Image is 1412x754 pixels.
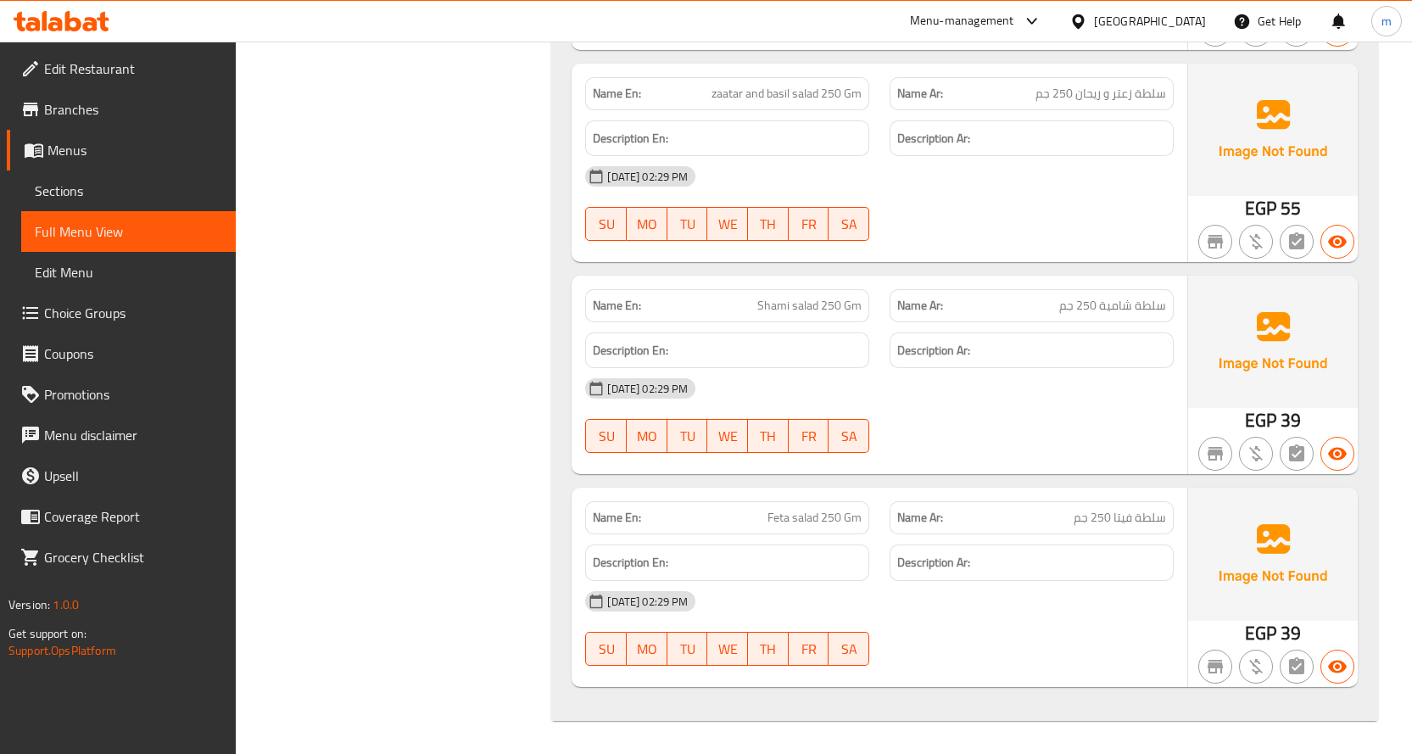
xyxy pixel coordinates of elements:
[47,140,222,160] span: Menus
[21,252,236,293] a: Edit Menu
[707,419,748,453] button: WE
[897,128,970,149] strong: Description Ar:
[748,632,789,666] button: TH
[585,632,627,666] button: SU
[593,509,641,527] strong: Name En:
[1381,12,1392,31] span: m
[7,333,236,374] a: Coupons
[633,637,661,662] span: MO
[593,212,620,237] span: SU
[44,466,222,486] span: Upsell
[757,297,862,315] span: Shami salad 250 Gm
[1280,437,1314,471] button: Not has choices
[897,297,943,315] strong: Name Ar:
[7,130,236,170] a: Menus
[593,297,641,315] strong: Name En:
[1281,617,1301,650] span: 39
[835,637,862,662] span: SA
[7,537,236,578] a: Grocery Checklist
[707,632,748,666] button: WE
[897,85,943,103] strong: Name Ar:
[600,594,695,610] span: [DATE] 02:29 PM
[755,637,782,662] span: TH
[714,424,741,449] span: WE
[707,207,748,241] button: WE
[7,89,236,130] a: Branches
[897,552,970,573] strong: Description Ar:
[585,207,627,241] button: SU
[795,212,823,237] span: FR
[674,212,701,237] span: TU
[593,424,620,449] span: SU
[44,59,222,79] span: Edit Restaurant
[1245,617,1276,650] span: EGP
[897,509,943,527] strong: Name Ar:
[44,425,222,445] span: Menu disclaimer
[7,374,236,415] a: Promotions
[829,419,869,453] button: SA
[1281,192,1301,225] span: 55
[835,424,862,449] span: SA
[627,207,667,241] button: MO
[1280,225,1314,259] button: Not has choices
[1074,509,1166,527] span: سلطة فيتا 250 جم
[795,637,823,662] span: FR
[1245,404,1276,437] span: EGP
[593,637,620,662] span: SU
[1059,297,1166,315] span: سلطة شامية 250 جم
[1239,225,1273,259] button: Purchased item
[755,424,782,449] span: TH
[35,262,222,282] span: Edit Menu
[767,509,862,527] span: Feta salad 250 Gm
[748,419,789,453] button: TH
[35,221,222,242] span: Full Menu View
[1198,225,1232,259] button: Not branch specific item
[7,48,236,89] a: Edit Restaurant
[1188,488,1358,620] img: Ae5nvW7+0k+MAAAAAElFTkSuQmCC
[789,632,829,666] button: FR
[593,340,668,361] strong: Description En:
[600,169,695,185] span: [DATE] 02:29 PM
[593,85,641,103] strong: Name En:
[627,632,667,666] button: MO
[44,506,222,527] span: Coverage Report
[44,343,222,364] span: Coupons
[1320,225,1354,259] button: Available
[835,212,862,237] span: SA
[53,594,79,616] span: 1.0.0
[667,419,708,453] button: TU
[633,424,661,449] span: MO
[633,212,661,237] span: MO
[44,384,222,405] span: Promotions
[1281,404,1301,437] span: 39
[910,11,1014,31] div: Menu-management
[7,415,236,455] a: Menu disclaimer
[789,207,829,241] button: FR
[7,496,236,537] a: Coverage Report
[789,419,829,453] button: FR
[593,128,668,149] strong: Description En:
[829,632,869,666] button: SA
[1239,437,1273,471] button: Purchased item
[8,594,50,616] span: Version:
[600,381,695,397] span: [DATE] 02:29 PM
[1198,437,1232,471] button: Not branch specific item
[795,424,823,449] span: FR
[585,419,627,453] button: SU
[593,552,668,573] strong: Description En:
[44,99,222,120] span: Branches
[35,181,222,201] span: Sections
[714,212,741,237] span: WE
[714,637,741,662] span: WE
[1094,12,1206,31] div: [GEOGRAPHIC_DATA]
[21,170,236,211] a: Sections
[7,455,236,496] a: Upsell
[627,419,667,453] button: MO
[829,207,869,241] button: SA
[755,212,782,237] span: TH
[667,207,708,241] button: TU
[7,293,236,333] a: Choice Groups
[712,85,862,103] span: zaatar and basil salad 250 Gm
[44,547,222,567] span: Grocery Checklist
[1188,64,1358,196] img: Ae5nvW7+0k+MAAAAAElFTkSuQmCC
